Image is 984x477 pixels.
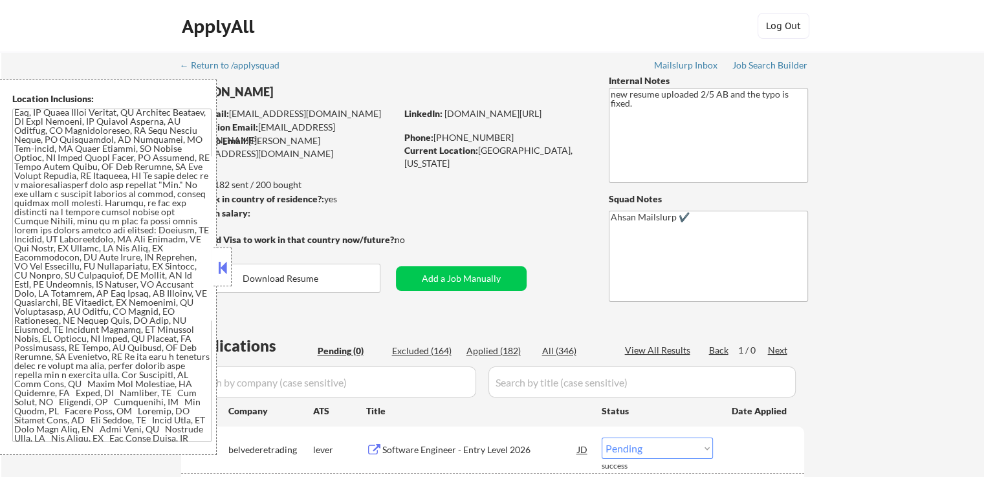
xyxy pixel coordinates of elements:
[182,121,396,146] div: [EMAIL_ADDRESS][DOMAIN_NAME]
[404,145,478,156] strong: Current Location:
[228,443,313,456] div: belvederetrading
[654,61,719,70] div: Mailslurp Inbox
[180,193,392,206] div: yes
[488,366,796,397] input: Search by title (case sensitive)
[609,193,808,206] div: Squad Notes
[395,233,432,246] div: no
[444,108,541,119] a: [DOMAIN_NAME][URL]
[181,84,447,100] div: [PERSON_NAME]
[181,234,397,245] strong: Will need Visa to work in that country now/future?:
[404,131,587,144] div: [PHONE_NUMBER]
[625,344,694,357] div: View All Results
[185,366,476,397] input: Search by company (case sensitive)
[404,132,433,143] strong: Phone:
[602,399,713,422] div: Status
[182,107,396,120] div: [EMAIL_ADDRESS][DOMAIN_NAME]
[758,13,809,39] button: Log Out
[576,438,589,461] div: JD
[181,264,380,293] button: Download Resume
[180,178,396,191] div: 182 sent / 200 bought
[313,405,366,418] div: ATS
[602,461,653,472] div: success
[709,344,730,357] div: Back
[404,144,587,169] div: [GEOGRAPHIC_DATA], [US_STATE]
[392,344,457,357] div: Excluded (164)
[180,61,292,70] div: ← Return to /applysquad
[732,61,808,70] div: Job Search Builder
[542,344,607,357] div: All (346)
[180,60,292,73] a: ← Return to /applysquad
[396,266,527,291] button: Add a Job Manually
[313,443,366,456] div: lever
[182,16,258,37] div: ApplyAll
[180,193,324,204] strong: Can work in country of residence?:
[228,405,313,418] div: Company
[732,405,789,418] div: Date Applied
[382,443,578,456] div: Software Engineer - Entry Level 2026
[609,74,808,87] div: Internal Notes
[318,344,382,357] div: Pending (0)
[12,92,212,105] div: Location Inclusions:
[738,344,768,357] div: 1 / 0
[185,338,313,354] div: Applications
[732,60,808,73] a: Job Search Builder
[404,108,443,119] strong: LinkedIn:
[366,405,589,418] div: Title
[768,344,789,357] div: Next
[654,60,719,73] a: Mailslurp Inbox
[466,344,531,357] div: Applied (182)
[181,134,396,160] div: [PERSON_NAME][EMAIL_ADDRESS][DOMAIN_NAME]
